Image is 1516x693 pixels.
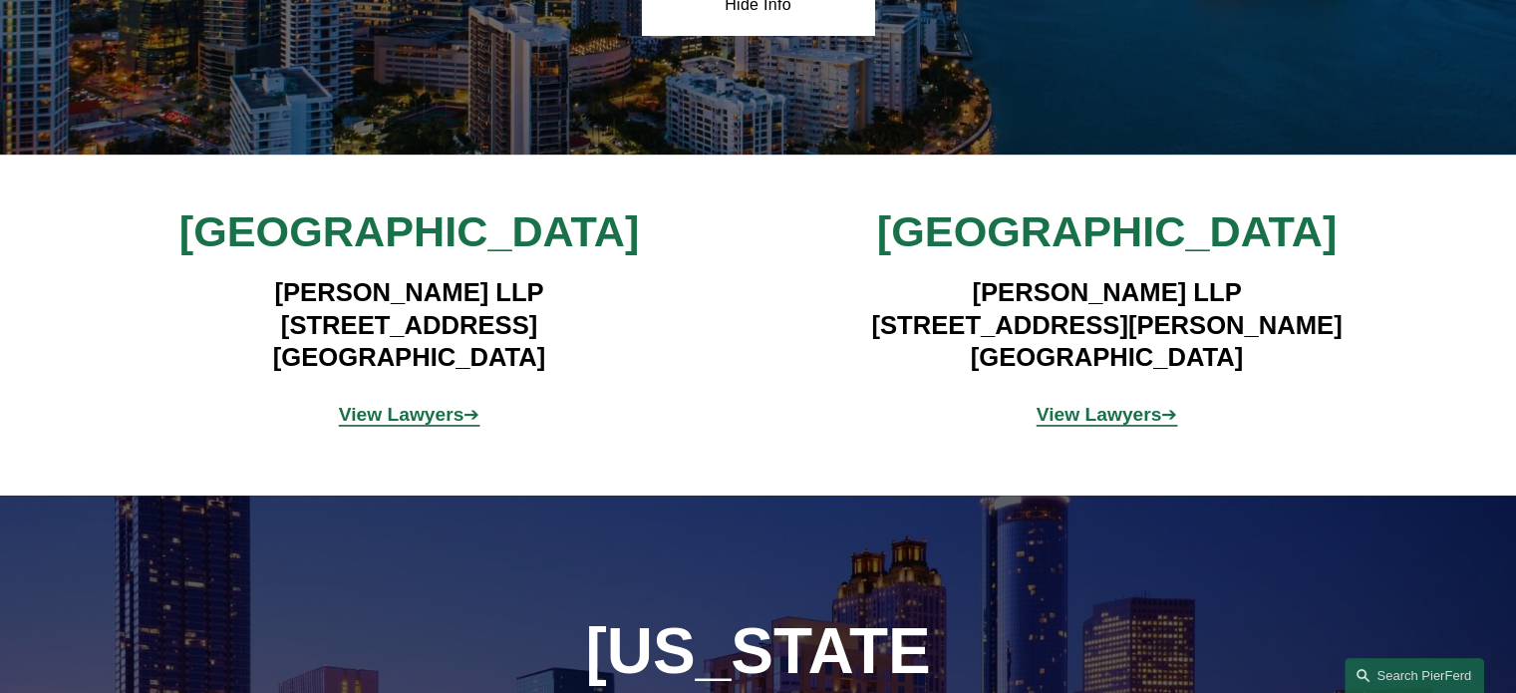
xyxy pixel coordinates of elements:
strong: View Lawyers [1037,404,1162,425]
strong: View Lawyers [339,404,464,425]
a: Search this site [1345,658,1484,693]
span: [GEOGRAPHIC_DATA] [179,207,639,255]
span: [GEOGRAPHIC_DATA] [877,207,1337,255]
h4: [PERSON_NAME] LLP [STREET_ADDRESS] [GEOGRAPHIC_DATA] [119,276,700,373]
span: ➔ [1037,404,1178,425]
a: View Lawyers➔ [1037,404,1178,425]
h4: [PERSON_NAME] LLP [STREET_ADDRESS][PERSON_NAME] [GEOGRAPHIC_DATA] [816,276,1397,373]
a: View Lawyers➔ [339,404,480,425]
span: ➔ [339,404,480,425]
